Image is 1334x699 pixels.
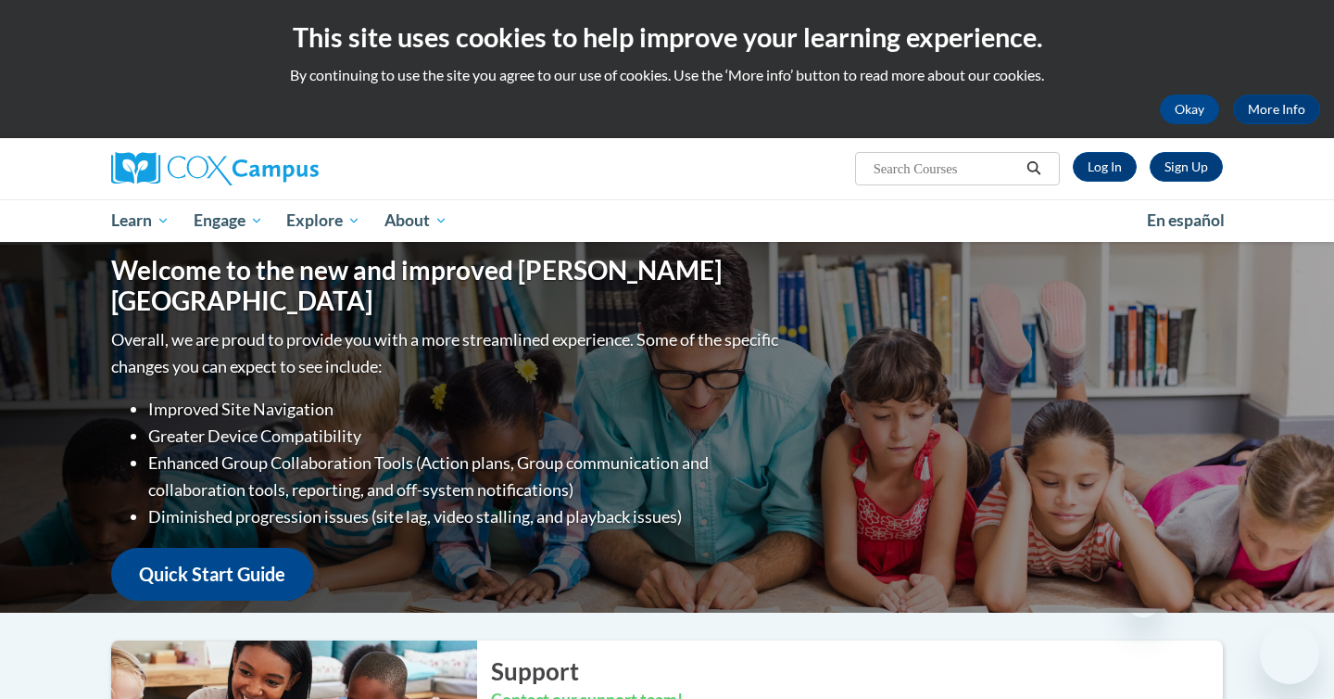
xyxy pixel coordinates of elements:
iframe: Close message [1125,580,1162,617]
img: Cox Campus [111,152,319,185]
p: By continuing to use the site you agree to our use of cookies. Use the ‘More info’ button to read... [14,65,1320,85]
li: Greater Device Compatibility [148,423,783,450]
li: Diminished progression issues (site lag, video stalling, and playback issues) [148,503,783,530]
li: Improved Site Navigation [148,396,783,423]
span: About [384,210,447,232]
a: Quick Start Guide [111,548,313,601]
span: Learn [111,210,170,232]
a: Engage [182,199,275,242]
a: Cox Campus [111,152,463,185]
div: Main menu [83,199,1251,242]
span: Engage [194,210,263,232]
a: About [372,199,459,242]
a: Learn [99,199,182,242]
p: Overall, we are proud to provide you with a more streamlined experience. Some of the specific cha... [111,326,783,380]
a: Log In [1073,152,1137,182]
a: More Info [1233,95,1320,124]
h2: This site uses cookies to help improve your learning experience. [14,19,1320,56]
iframe: Button to launch messaging window [1260,625,1319,684]
span: En español [1147,210,1225,230]
button: Okay [1160,95,1219,124]
h2: Support [491,655,1223,688]
span: Explore [286,210,360,232]
a: En español [1135,201,1237,240]
a: Register [1150,152,1223,182]
button: Search [1020,158,1048,180]
h1: Welcome to the new and improved [PERSON_NAME][GEOGRAPHIC_DATA] [111,255,783,317]
a: Explore [274,199,372,242]
input: Search Courses [872,158,1020,180]
li: Enhanced Group Collaboration Tools (Action plans, Group communication and collaboration tools, re... [148,450,783,503]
